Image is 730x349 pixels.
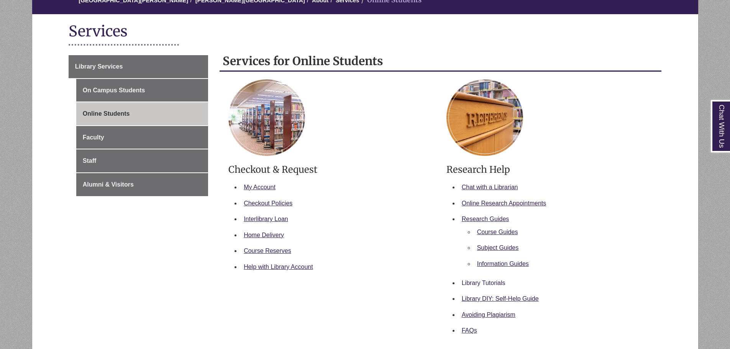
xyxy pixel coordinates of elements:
a: Subject Guides [477,244,519,251]
a: Research Guides [462,216,509,222]
a: My Account [244,184,276,190]
a: Checkout Policies [244,200,292,206]
a: Chat with a Librarian [462,184,518,190]
a: Interlibrary Loan [244,216,288,222]
h3: Checkout & Request [228,164,435,175]
a: FAQs [462,327,477,334]
h3: Research Help [446,164,653,175]
a: Course Guides [477,229,518,235]
span: Library Services [75,63,123,70]
a: On Campus Students [76,79,208,102]
a: Information Guides [477,261,529,267]
h1: Services [69,22,662,42]
a: Online Students [76,102,208,125]
a: Library Services [69,55,208,78]
div: Guide Page Menu [69,55,208,196]
a: Faculty [76,126,208,149]
a: Avoiding Plagiarism [462,311,515,318]
a: Course Reserves [244,247,291,254]
a: Library Tutorials [462,280,505,286]
a: Library DIY: Self-Help Guide [462,295,539,302]
a: Alumni & Visitors [76,173,208,196]
a: Staff [76,149,208,172]
a: Online Research Appointments [462,200,546,206]
a: Home Delivery [244,232,284,238]
h2: Services for Online Students [220,51,661,72]
a: Help with Library Account [244,264,313,270]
